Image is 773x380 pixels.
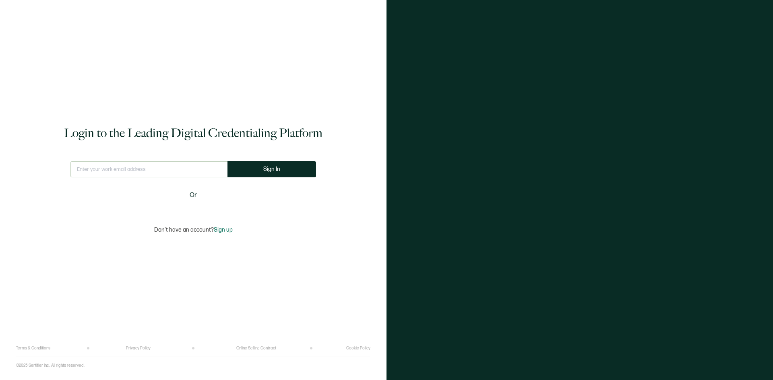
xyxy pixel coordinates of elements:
p: Don't have an account? [154,226,233,233]
span: Or [190,190,197,200]
a: Terms & Conditions [16,346,50,351]
p: ©2025 Sertifier Inc.. All rights reserved. [16,363,85,368]
input: Enter your work email address [70,161,227,177]
a: Privacy Policy [126,346,151,351]
h1: Login to the Leading Digital Credentialing Platform [64,125,322,141]
span: Sign In [263,166,280,172]
button: Sign In [227,161,316,177]
a: Cookie Policy [346,346,370,351]
span: Sign up [214,226,233,233]
a: Online Selling Contract [236,346,276,351]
